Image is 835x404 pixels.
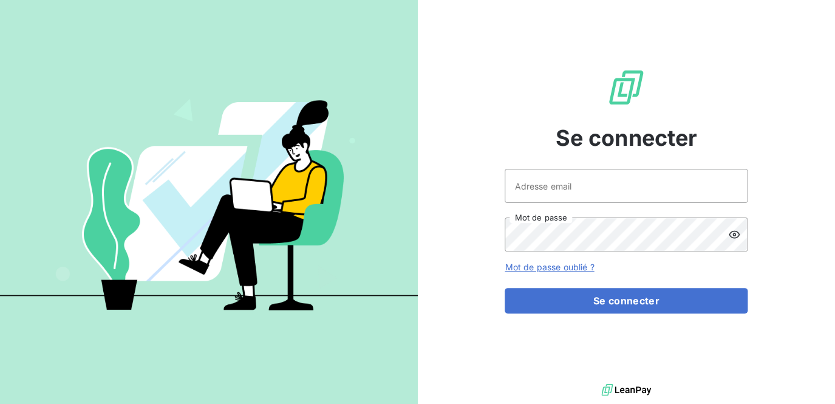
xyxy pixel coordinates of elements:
img: Logo LeanPay [607,68,646,107]
a: Mot de passe oublié ? [505,262,594,272]
img: logo [601,381,651,399]
button: Se connecter [505,288,748,313]
span: Se connecter [555,122,697,154]
input: placeholder [505,169,748,203]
